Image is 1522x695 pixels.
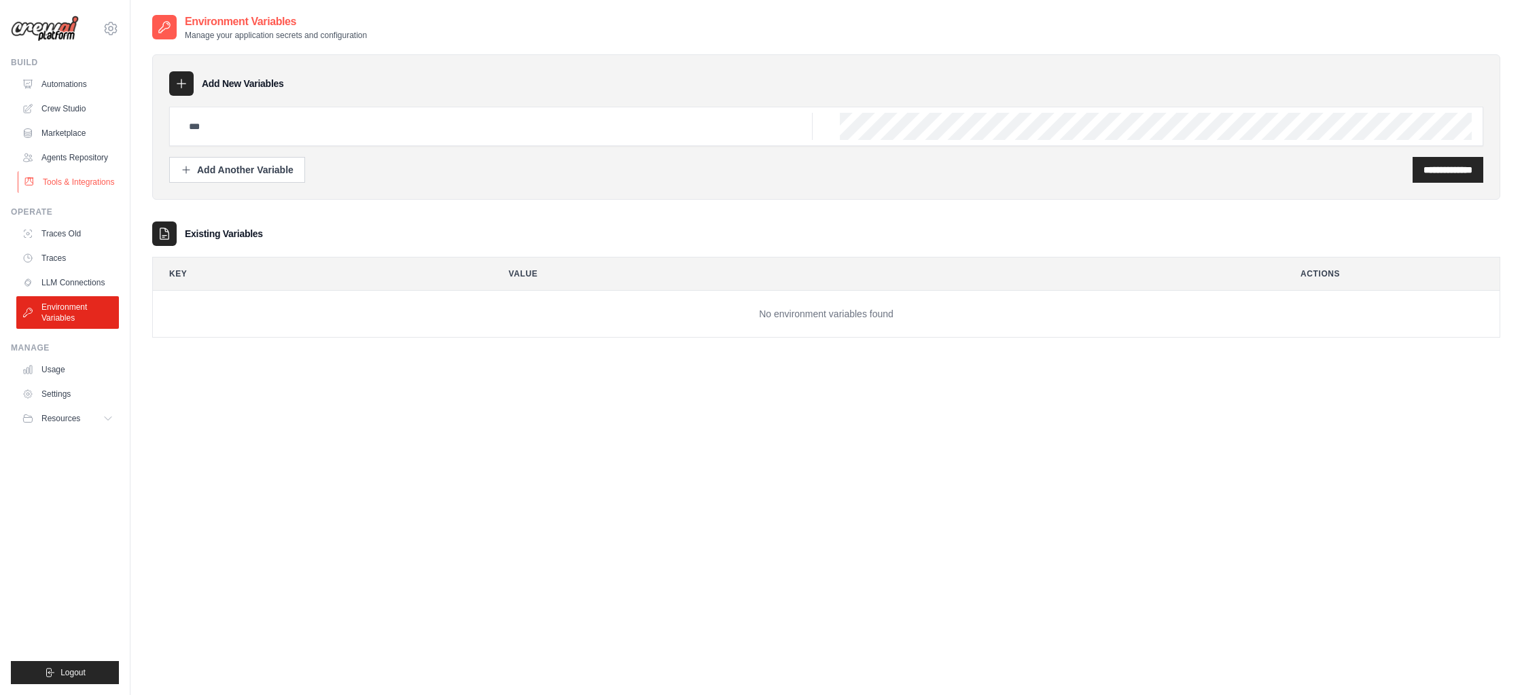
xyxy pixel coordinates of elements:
a: Traces [16,247,119,269]
td: No environment variables found [153,291,1500,338]
h2: Environment Variables [185,14,367,30]
th: Value [493,257,1274,290]
a: Traces Old [16,223,119,245]
div: Add Another Variable [181,163,294,177]
a: Crew Studio [16,98,119,120]
p: Manage your application secrets and configuration [185,30,367,41]
a: Environment Variables [16,296,119,329]
button: Add Another Variable [169,157,305,183]
img: Logo [11,16,79,41]
a: Usage [16,359,119,380]
span: Logout [60,667,86,678]
button: Resources [16,408,119,429]
div: Manage [11,342,119,353]
span: Resources [41,413,80,424]
th: Key [153,257,482,290]
a: Marketplace [16,122,119,144]
div: Operate [11,207,119,217]
button: Logout [11,661,119,684]
a: Automations [16,73,119,95]
a: Settings [16,383,119,405]
a: Agents Repository [16,147,119,168]
h3: Existing Variables [185,227,263,240]
a: Tools & Integrations [18,171,120,193]
th: Actions [1284,257,1500,290]
a: LLM Connections [16,272,119,293]
h3: Add New Variables [202,77,284,90]
div: Build [11,57,119,68]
